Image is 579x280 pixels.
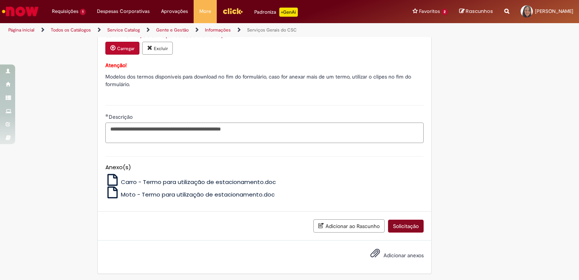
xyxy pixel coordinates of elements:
[199,8,211,15] span: More
[105,190,275,198] a: Moto - Termo para utilização de estacionamento.doc
[222,5,243,17] img: click_logo_yellow_360x200.png
[535,8,573,14] span: [PERSON_NAME]
[154,46,168,52] small: Excluir
[80,9,86,15] span: 1
[441,9,448,15] span: 2
[105,42,139,55] button: Carregar anexo de Necessário anexar termo assinado Required
[254,8,298,17] div: Padroniza
[105,73,424,88] p: Modelos dos termos disponíveis para download no fim do formulário, caso for anexar mais de um ter...
[383,252,424,259] span: Adicionar anexos
[419,8,440,15] span: Favoritos
[313,219,385,233] button: Adicionar ao Rascunho
[52,8,78,15] span: Requisições
[466,8,493,15] span: Rascunhos
[105,178,276,186] a: Carro - Termo para utilização de estacionamento.doc
[368,246,382,264] button: Adicionar anexos
[109,113,134,120] span: Descrição
[247,27,297,33] a: Serviços Gerais do CSC
[6,23,380,37] ul: Trilhas de página
[97,8,150,15] span: Despesas Corporativas
[105,32,229,39] a: Download de Carro - Termo para utilização de estacionamento.pdf
[1,4,40,19] img: ServiceNow
[105,164,424,171] h5: Anexo(s)
[205,27,231,33] a: Informações
[51,27,91,33] a: Todos os Catálogos
[105,114,109,117] span: Obrigatório Preenchido
[121,178,276,186] span: Carro - Termo para utilização de estacionamento.doc
[105,123,424,143] textarea: Descrição
[8,27,34,33] a: Página inicial
[117,46,135,52] small: Carregar
[161,8,188,15] span: Aprovações
[107,27,140,33] a: Service Catalog
[142,42,173,55] button: Excluir anexo Carro - Termo para utilização de estacionamento.pdf
[121,190,275,198] span: Moto - Termo para utilização de estacionamento.doc
[388,220,424,233] button: Solicitação
[459,8,493,15] a: Rascunhos
[279,8,298,17] p: +GenAi
[156,27,189,33] a: Gente e Gestão
[105,62,127,69] strong: Atenção!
